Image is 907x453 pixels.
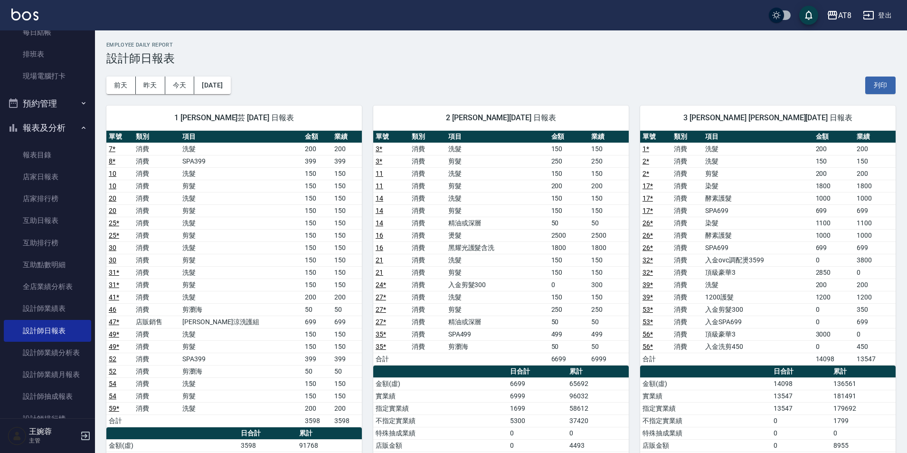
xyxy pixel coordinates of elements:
td: 150 [332,254,362,266]
td: 消費 [409,291,445,303]
td: 13547 [854,353,896,365]
td: 消費 [133,353,180,365]
td: 消費 [133,155,180,167]
td: 消費 [409,316,445,328]
td: 150 [332,217,362,229]
td: 消費 [671,279,703,291]
td: 150 [813,155,855,167]
a: 排班表 [4,43,91,65]
td: 1000 [854,192,896,204]
td: 50 [549,217,589,229]
td: 2500 [549,229,589,241]
a: 54 [109,392,116,400]
td: 染髮 [703,180,813,192]
td: 3000 [813,328,855,340]
a: 店家排行榜 [4,188,91,210]
td: 150 [332,204,362,217]
td: 150 [549,204,589,217]
td: 消費 [409,155,445,167]
td: 150 [332,229,362,241]
td: 150 [549,143,589,155]
td: 300 [589,279,629,291]
td: 消費 [671,192,703,204]
td: 1100 [854,217,896,229]
td: 剪髮 [180,180,302,192]
th: 項目 [446,131,549,143]
td: 50 [302,365,332,377]
a: 30 [109,244,116,251]
td: 頂級豪華3 [703,266,813,279]
td: 剪髮 [180,229,302,241]
td: 150 [589,266,629,279]
td: 50 [549,340,589,353]
td: 150 [549,254,589,266]
td: 50 [302,303,332,316]
td: 150 [332,328,362,340]
td: 洗髮 [180,167,302,180]
td: 消費 [133,266,180,279]
td: 1200護髮 [703,291,813,303]
td: 50 [549,316,589,328]
td: 洗髮 [180,328,302,340]
th: 累計 [831,366,896,378]
td: 剪髮 [180,204,302,217]
a: 設計師日報表 [4,320,91,342]
td: 消費 [671,303,703,316]
th: 類別 [409,131,445,143]
a: 報表目錄 [4,144,91,166]
td: 699 [854,204,896,217]
td: 洗髮 [446,254,549,266]
td: 3800 [854,254,896,266]
td: 消費 [671,204,703,217]
th: 單號 [373,131,409,143]
td: 499 [589,328,629,340]
td: 消費 [133,192,180,204]
td: 消費 [409,229,445,241]
th: 金額 [813,131,855,143]
td: 入金剪髮300 [446,279,549,291]
td: 洗髮 [703,143,813,155]
td: 150 [332,279,362,291]
a: 16 [376,231,383,239]
button: save [799,6,818,25]
button: 列印 [865,77,896,94]
a: 11 [376,170,383,177]
td: 200 [854,167,896,180]
td: 150 [332,241,362,254]
td: 0 [549,279,589,291]
td: 消費 [409,241,445,254]
span: 3 [PERSON_NAME] [PERSON_NAME][DATE] 日報表 [652,113,884,123]
td: 0 [854,328,896,340]
a: 20 [109,194,116,202]
td: 1000 [813,229,855,241]
td: 消費 [671,241,703,254]
td: 150 [549,291,589,303]
button: 今天 [165,77,195,94]
td: 200 [813,167,855,180]
td: 消費 [133,217,180,229]
a: 14 [376,219,383,227]
td: 150 [332,377,362,390]
button: 前天 [106,77,136,94]
td: 200 [332,291,362,303]
td: 洗髮 [446,143,549,155]
td: 699 [813,204,855,217]
td: 150 [854,155,896,167]
td: 150 [302,266,332,279]
td: 消費 [409,204,445,217]
td: 200 [302,291,332,303]
td: 消費 [671,155,703,167]
td: 150 [302,167,332,180]
a: 14 [376,194,383,202]
td: 1000 [813,192,855,204]
td: 150 [332,180,362,192]
td: 250 [589,303,629,316]
td: 洗髮 [180,217,302,229]
a: 10 [109,170,116,177]
a: 現場電腦打卡 [4,65,91,87]
td: 洗髮 [703,279,813,291]
td: 消費 [409,279,445,291]
td: 250 [589,155,629,167]
button: [DATE] [194,77,230,94]
td: 消費 [409,180,445,192]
